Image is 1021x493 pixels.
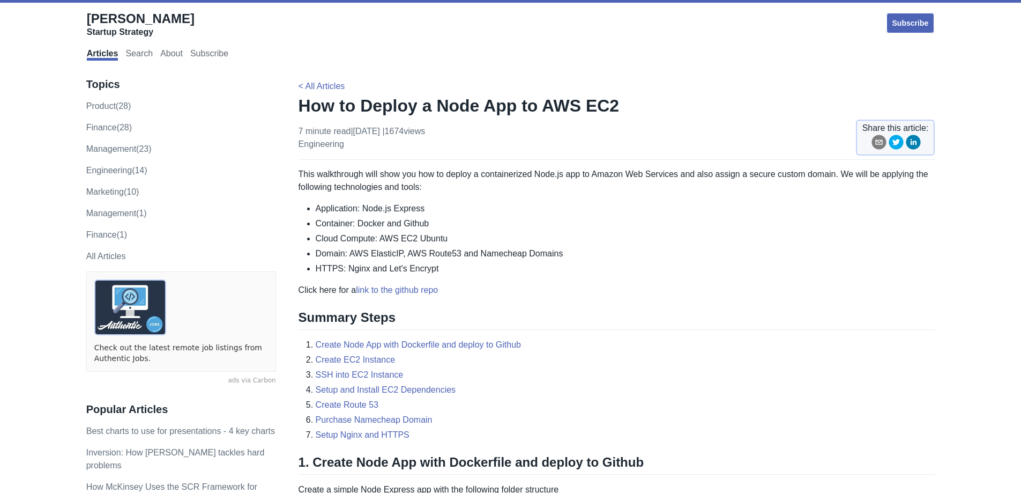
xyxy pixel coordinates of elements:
li: Cloud Compute: AWS EC2 Ubuntu [316,232,935,245]
a: All Articles [86,252,126,261]
a: SSH into EC2 Instance [316,370,404,379]
a: product(28) [86,101,131,111]
a: link to the github repo [356,285,438,295]
a: Search [125,49,153,61]
a: Best charts to use for presentations - 4 key charts [86,426,275,436]
li: HTTPS: Nginx and Let's Encrypt [316,262,935,275]
h2: Summary Steps [299,310,935,330]
a: Create Route 53 [316,400,378,409]
a: Articles [87,49,118,61]
li: Domain: AWS ElasticIP, AWS Route53 and Namecheap Domains [316,247,935,260]
a: Create EC2 Instance [316,355,396,364]
li: Container: Docker and Github [316,217,935,230]
h3: Topics [86,78,276,91]
p: Click here for a [299,284,935,297]
span: Share this article: [862,122,929,135]
a: About [160,49,183,61]
a: Finance(1) [86,230,127,239]
div: Startup Strategy [87,27,195,38]
a: Setup Nginx and HTTPS [316,430,409,439]
a: Check out the latest remote job listings from Authentic Jobs. [94,343,268,364]
a: Subscribe [886,12,935,34]
a: [PERSON_NAME]Startup Strategy [87,11,195,38]
p: 7 minute read | [DATE] [299,125,426,151]
h3: Popular Articles [86,403,276,416]
a: engineering(14) [86,166,147,175]
img: ads via Carbon [94,279,166,335]
span: [PERSON_NAME] [87,11,195,26]
a: marketing(10) [86,187,139,196]
a: management(23) [86,144,152,153]
h2: 1. Create Node App with Dockerfile and deploy to Github [299,454,935,475]
a: finance(28) [86,123,132,132]
button: twitter [889,135,904,153]
a: Inversion: How [PERSON_NAME] tackles hard problems [86,448,265,470]
a: Setup and Install EC2 Dependencies [316,385,456,394]
a: < All Articles [299,82,345,91]
a: Create Node App with Dockerfile and deploy to Github [316,340,521,349]
a: Purchase Namecheap Domain [316,415,433,424]
button: email [871,135,886,153]
a: engineering [299,139,344,149]
a: ads via Carbon [86,376,276,386]
a: Subscribe [190,49,228,61]
span: | 1674 views [382,127,425,136]
li: Application: Node.js Express [316,202,935,215]
button: linkedin [906,135,921,153]
h1: How to Deploy a Node App to AWS EC2 [299,95,935,116]
a: Management(1) [86,209,147,218]
p: This walkthrough will show you how to deploy a containerized Node.js app to Amazon Web Services a... [299,168,935,194]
